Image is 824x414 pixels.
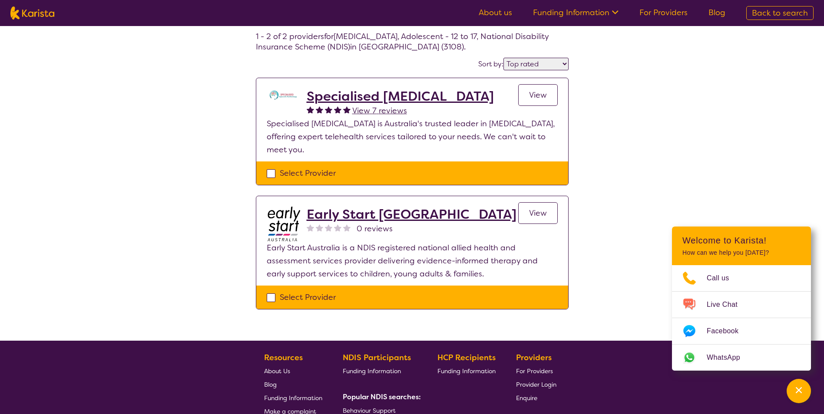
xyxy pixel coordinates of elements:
span: View [529,208,547,218]
div: Channel Menu [672,227,811,371]
span: Blog [264,381,277,388]
span: Call us [707,272,740,285]
b: NDIS Participants [343,352,411,363]
img: Karista logo [10,7,54,20]
p: Specialised [MEDICAL_DATA] is Australia's trusted leader in [MEDICAL_DATA], offering expert teleh... [267,117,558,156]
b: Resources [264,352,303,363]
p: Early Start Australia is a NDIS registered national allied health and assessment services provide... [267,241,558,280]
img: nonereviewstar [307,224,314,231]
a: Specialised [MEDICAL_DATA] [307,89,494,104]
span: Enquire [516,394,537,402]
img: fullstar [307,106,314,113]
span: Facebook [707,325,749,338]
a: Blog [708,7,725,18]
a: Back to search [746,6,814,20]
a: Web link opens in a new tab. [672,345,811,371]
span: About Us [264,367,290,375]
ul: Choose channel [672,265,811,371]
span: WhatsApp [707,351,751,364]
span: Funding Information [343,367,401,375]
a: About us [479,7,512,18]
img: nonereviewstar [325,224,332,231]
b: Popular NDIS searches: [343,392,421,401]
span: Funding Information [437,367,496,375]
a: Provider Login [516,378,556,391]
a: For Providers [639,7,688,18]
img: tc7lufxpovpqcirzzyzq.png [267,89,301,102]
img: nonereviewstar [343,224,351,231]
a: Funding Information [343,364,417,378]
label: Sort by: [478,59,503,69]
button: Channel Menu [787,379,811,403]
span: View [529,90,547,100]
span: Funding Information [264,394,322,402]
span: Live Chat [707,298,748,311]
a: Funding Information [264,391,322,404]
b: HCP Recipients [437,352,496,363]
img: fullstar [325,106,332,113]
span: Back to search [752,8,808,18]
img: fullstar [343,106,351,113]
a: For Providers [516,364,556,378]
span: 0 reviews [357,222,393,235]
img: bdpoyytkvdhmeftzccod.jpg [267,207,301,241]
span: View 7 reviews [352,105,407,116]
img: fullstar [316,106,323,113]
h2: Welcome to Karista! [682,235,801,246]
span: For Providers [516,367,553,375]
p: How can we help you [DATE]? [682,249,801,256]
a: Blog [264,378,322,391]
a: About Us [264,364,322,378]
span: Provider Login [516,381,556,388]
img: fullstar [334,106,341,113]
a: View [518,202,558,224]
a: Funding Information [533,7,619,18]
a: View [518,84,558,106]
a: Enquire [516,391,556,404]
b: Providers [516,352,552,363]
a: View 7 reviews [352,104,407,117]
img: nonereviewstar [316,224,323,231]
a: Funding Information [437,364,496,378]
a: Early Start [GEOGRAPHIC_DATA] [307,207,516,222]
img: nonereviewstar [334,224,341,231]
